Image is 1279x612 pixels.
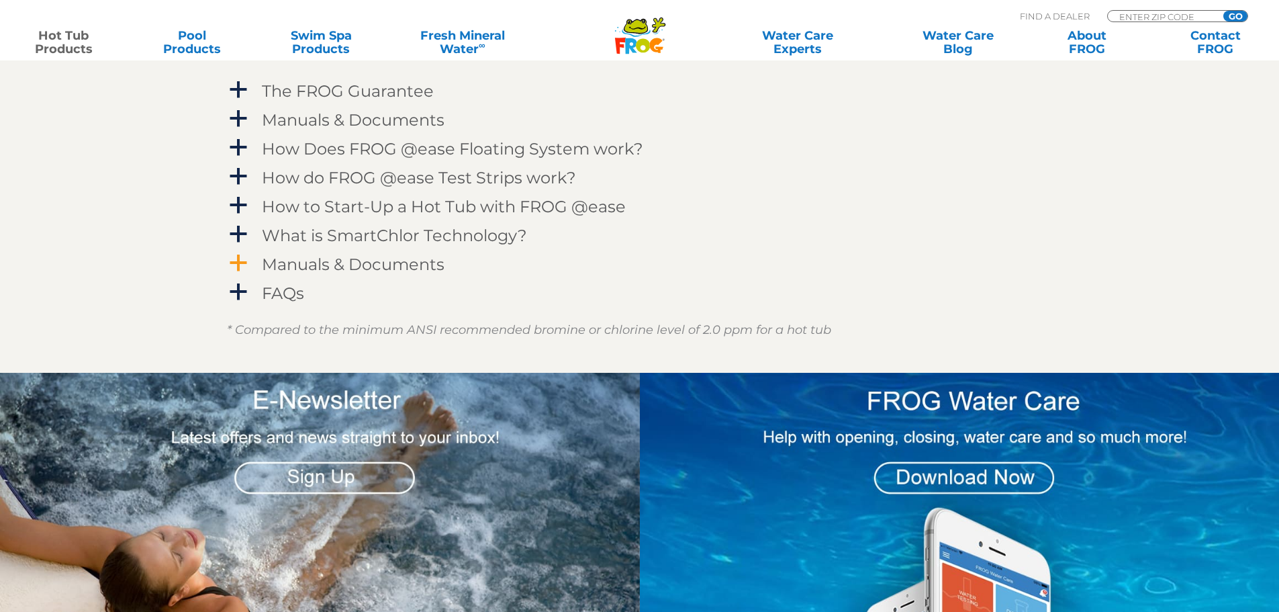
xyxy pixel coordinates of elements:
[262,140,643,158] h4: How Does FROG @ease Floating System work?
[227,165,1053,190] a: a How do FROG @ease Test Strips work?
[227,79,1053,103] a: a The FROG Guarantee
[399,29,525,56] a: Fresh MineralWater∞
[716,29,879,56] a: Water CareExperts
[228,138,248,158] span: a
[228,253,248,273] span: a
[1223,11,1247,21] input: GO
[262,284,304,302] h4: FAQs
[271,29,371,56] a: Swim SpaProducts
[142,29,242,56] a: PoolProducts
[1020,10,1090,22] p: Find A Dealer
[227,107,1053,132] a: a Manuals & Documents
[262,111,444,129] h4: Manuals & Documents
[908,29,1008,56] a: Water CareBlog
[262,255,444,273] h4: Manuals & Documents
[227,136,1053,161] a: a How Does FROG @ease Floating System work?
[1118,11,1209,22] input: Zip Code Form
[228,282,248,302] span: a
[228,195,248,216] span: a
[479,40,485,50] sup: ∞
[1166,29,1266,56] a: ContactFROG
[228,109,248,129] span: a
[227,252,1053,277] a: a Manuals & Documents
[227,281,1053,306] a: a FAQs
[262,169,576,187] h4: How do FROG @ease Test Strips work?
[13,29,113,56] a: Hot TubProducts
[1037,29,1137,56] a: AboutFROG
[262,226,527,245] h4: What is SmartChlor Technology?
[228,80,248,100] span: a
[228,224,248,245] span: a
[228,167,248,187] span: a
[227,223,1053,248] a: a What is SmartChlor Technology?
[262,82,434,100] h4: The FROG Guarantee
[227,322,831,337] em: * Compared to the minimum ANSI recommended bromine or chlorine level of 2.0 ppm for a hot tub
[262,198,626,216] h4: How to Start-Up a Hot Tub with FROG @ease
[227,194,1053,219] a: a How to Start-Up a Hot Tub with FROG @ease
